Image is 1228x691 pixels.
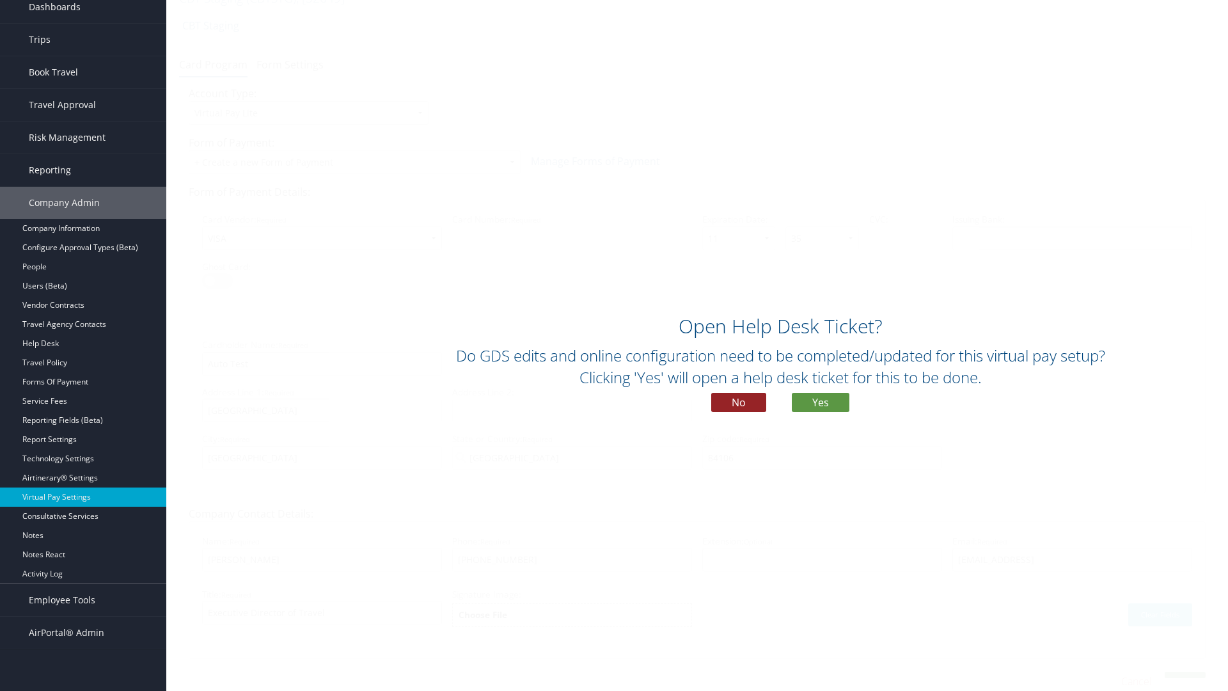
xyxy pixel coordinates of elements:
span: Trips [29,24,51,56]
button: No [711,393,766,412]
span: Company Admin [29,187,100,219]
span: Risk Management [29,122,106,154]
span: Travel Approval [29,89,96,121]
span: AirPortal® Admin [29,617,104,649]
span: Employee Tools [29,584,95,616]
button: Yes [792,393,849,412]
span: Book Travel [29,56,78,88]
span: Reporting [29,154,71,186]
